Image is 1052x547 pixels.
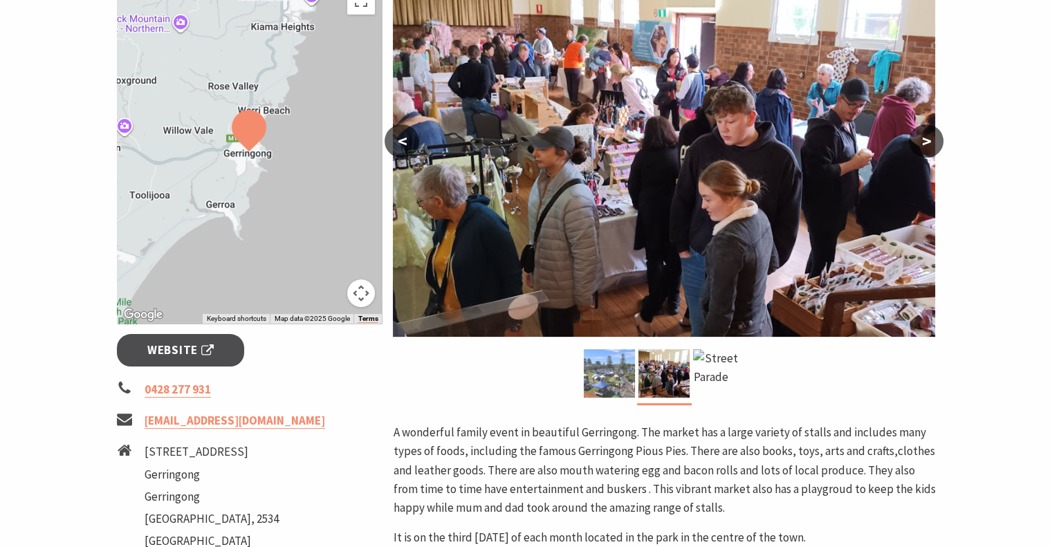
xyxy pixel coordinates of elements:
[145,443,279,461] li: [STREET_ADDRESS]
[145,510,279,528] li: [GEOGRAPHIC_DATA], 2534
[145,382,211,398] a: 0428 277 931
[117,334,245,367] a: Website
[120,306,166,324] a: Open this area in Google Maps (opens a new window)
[145,413,325,429] a: [EMAIL_ADDRESS][DOMAIN_NAME]
[693,349,744,398] img: Street Parade
[147,341,214,360] span: Website
[145,465,279,484] li: Gerringong
[274,315,349,322] span: Map data ©2025 Google
[584,349,635,398] img: Christmas Market and Street Parade
[638,349,690,398] img: Gerringong Town Hall
[347,279,375,307] button: Map camera controls
[206,314,266,324] button: Keyboard shortcuts
[909,124,943,158] button: >
[120,306,166,324] img: Google
[145,488,279,506] li: Gerringong
[358,315,378,323] a: Terms (opens in new tab)
[385,124,419,158] button: <
[393,423,935,517] p: A wonderful family event in beautiful Gerringong. The market has a large variety of stalls and in...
